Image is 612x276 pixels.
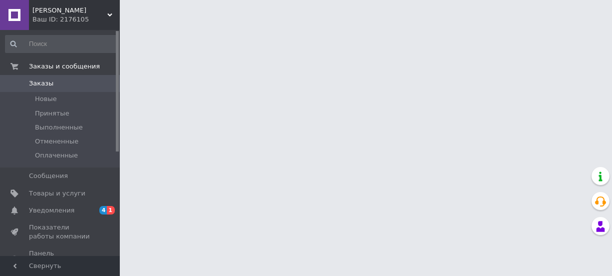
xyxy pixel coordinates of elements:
span: Маркет Плюс [32,6,107,15]
span: Товары и услуги [29,189,85,198]
input: Поиск [5,35,118,53]
span: Оплаченные [35,151,78,160]
span: Сообщения [29,171,68,180]
span: Заказы [29,79,53,88]
span: 4 [99,206,107,214]
span: Уведомления [29,206,74,215]
span: 1 [107,206,115,214]
span: Принятые [35,109,69,118]
div: Ваш ID: 2176105 [32,15,120,24]
span: Отмененные [35,137,78,146]
span: Показатели работы компании [29,223,92,241]
span: Выполненные [35,123,83,132]
span: Новые [35,94,57,103]
span: Панель управления [29,249,92,267]
span: Заказы и сообщения [29,62,100,71]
